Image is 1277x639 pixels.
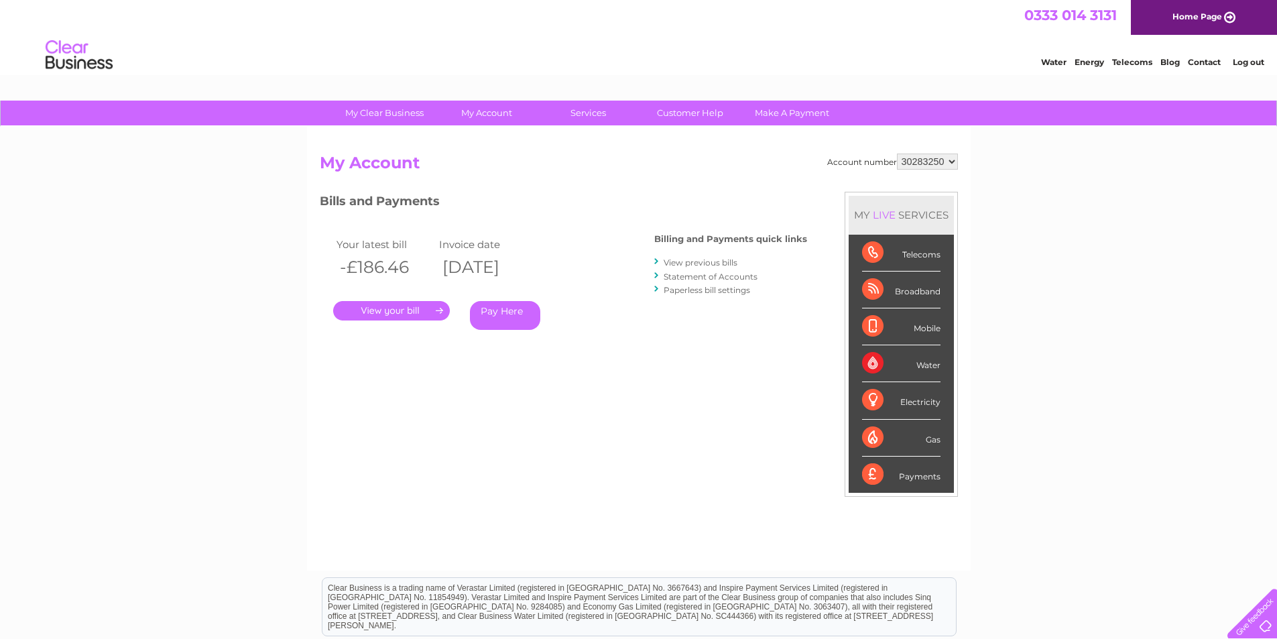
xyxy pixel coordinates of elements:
[1041,57,1067,67] a: Water
[654,234,807,244] h4: Billing and Payments quick links
[862,420,940,457] div: Gas
[737,101,847,125] a: Make A Payment
[664,272,757,282] a: Statement of Accounts
[635,101,745,125] a: Customer Help
[664,257,737,268] a: View previous bills
[827,154,958,170] div: Account number
[45,35,113,76] img: logo.png
[1112,57,1152,67] a: Telecoms
[333,301,450,321] a: .
[862,345,940,382] div: Water
[333,235,436,253] td: Your latest bill
[533,101,644,125] a: Services
[664,285,750,295] a: Paperless bill settings
[436,235,539,253] td: Invoice date
[320,192,807,215] h3: Bills and Payments
[1024,7,1117,23] a: 0333 014 3131
[1188,57,1221,67] a: Contact
[849,196,954,234] div: MY SERVICES
[329,101,440,125] a: My Clear Business
[333,253,436,281] th: -£186.46
[862,235,940,272] div: Telecoms
[1233,57,1264,67] a: Log out
[862,308,940,345] div: Mobile
[862,457,940,493] div: Payments
[1075,57,1104,67] a: Energy
[431,101,542,125] a: My Account
[862,272,940,308] div: Broadband
[436,253,539,281] th: [DATE]
[470,301,540,330] a: Pay Here
[862,382,940,419] div: Electricity
[320,154,958,179] h2: My Account
[322,7,956,65] div: Clear Business is a trading name of Verastar Limited (registered in [GEOGRAPHIC_DATA] No. 3667643...
[1160,57,1180,67] a: Blog
[870,209,898,221] div: LIVE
